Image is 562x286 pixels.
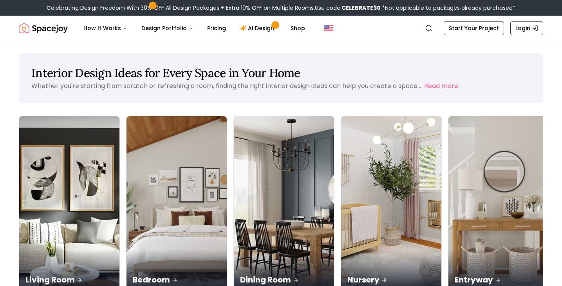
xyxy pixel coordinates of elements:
a: Shop [284,20,311,36]
a: AI Design [234,20,283,36]
a: Login [510,21,543,35]
p: Dining Room [240,274,328,285]
a: Start Your Project [444,21,504,35]
a: Pricing [201,20,232,36]
img: United States [324,23,333,33]
button: Read more [424,81,458,91]
img: Spacejoy Logo [19,20,68,36]
p: Bedroom [133,274,220,285]
h1: Interior Design Ideas for Every Space in Your Home [31,66,531,80]
nav: Global [19,16,543,41]
p: Living Room [25,274,113,285]
div: Celebrating Design Freedom With 30% OFF All Design Packages + Extra 10% OFF on Multiple Rooms. [47,4,515,12]
p: Whether you're starting from scratch or refreshing a room, finding the right interior design idea... [31,81,421,90]
nav: Main [77,20,311,36]
span: Use code: [315,4,381,12]
b: CELEBRATE30 [342,4,381,12]
span: *Not applicable to packages already purchased* [381,4,515,12]
button: How It Works [77,20,134,36]
a: Spacejoy [19,20,68,36]
button: Design Portfolio [135,20,199,36]
p: Nursery [347,274,435,285]
p: Entryway [455,274,542,285]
